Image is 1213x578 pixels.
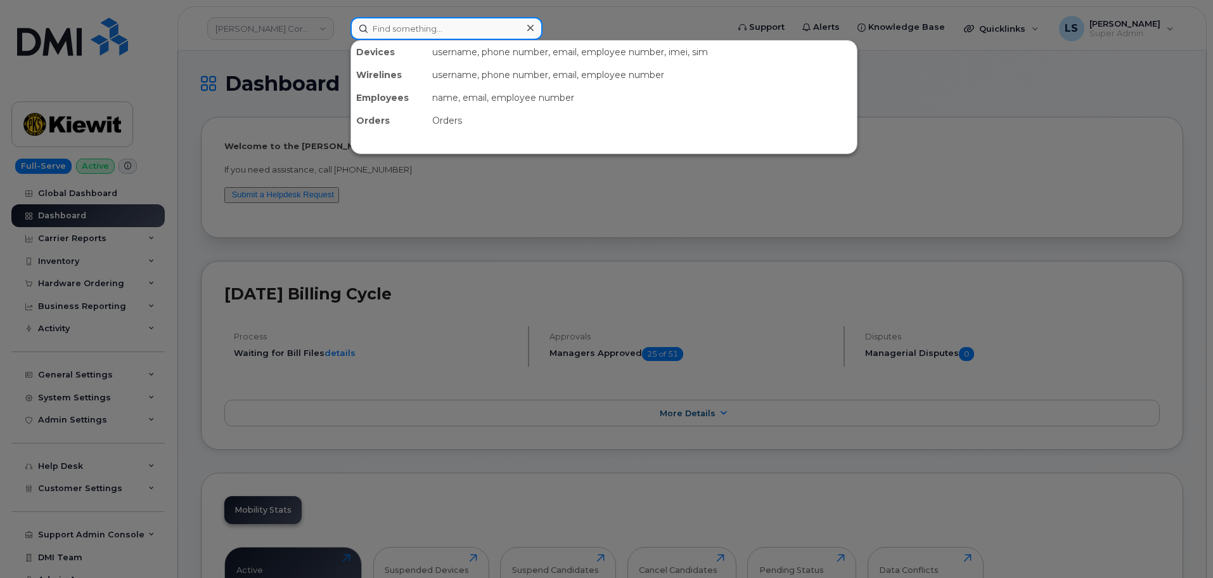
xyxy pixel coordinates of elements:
div: Orders [351,109,427,132]
div: username, phone number, email, employee number, imei, sim [427,41,857,63]
div: Devices [351,41,427,63]
div: name, email, employee number [427,86,857,109]
div: username, phone number, email, employee number [427,63,857,86]
div: Employees [351,86,427,109]
div: Wirelines [351,63,427,86]
iframe: Messenger Launcher [1158,523,1203,568]
div: Orders [427,109,857,132]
